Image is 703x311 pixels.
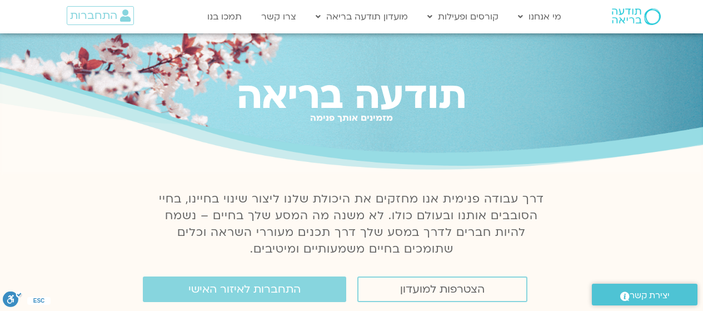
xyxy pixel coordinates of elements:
span: הצטרפות למועדון [400,283,485,295]
img: תודעה בריאה [612,8,661,25]
span: יצירת קשר [630,288,670,303]
a: יצירת קשר [592,284,697,305]
a: הצטרפות למועדון [357,277,527,302]
a: התחברות [67,6,134,25]
span: התחברות לאיזור האישי [188,283,301,295]
p: דרך עבודה פנימית אנו מחזקים את היכולת שלנו ליצור שינוי בחיינו, בחיי הסובבים אותנו ובעולם כולו. לא... [153,191,551,258]
span: התחברות [70,9,117,22]
a: קורסים ופעילות [422,6,504,27]
a: התחברות לאיזור האישי [143,277,346,302]
a: תמכו בנו [202,6,247,27]
a: מועדון תודעה בריאה [310,6,413,27]
a: צרו קשר [256,6,302,27]
a: מי אנחנו [512,6,567,27]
